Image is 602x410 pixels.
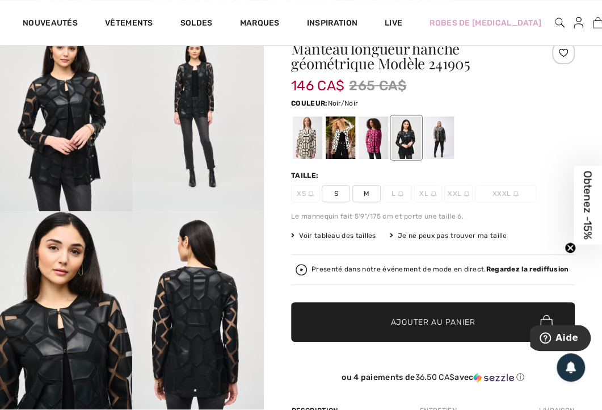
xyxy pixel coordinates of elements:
[391,116,421,159] div: Noir/Noir
[180,18,213,30] a: Soldes
[327,99,358,107] span: Noir/Noir
[240,18,280,30] a: Marques
[385,17,402,29] a: Live
[291,373,575,387] div: ou 4 paiements de36.50 CA$avecSezzle Cliquez pour en savoir plus sur Sezzle
[132,13,264,211] img: Manteau Longueur Hanche G&eacute;om&eacute;trique mod&egrave;le 241905. 2
[23,18,78,30] a: Nouveautés
[513,191,519,196] img: ring-m.svg
[105,18,153,30] a: Vêtements
[414,185,442,202] span: XL
[582,171,595,240] span: Obtenez -15%
[307,18,357,30] span: Inspiration
[530,325,591,353] iframe: Ouvre un widget dans lequel vous pouvez trouver plus d’informations
[574,166,602,245] div: Obtenez -15%Close teaser
[308,191,314,196] img: ring-m.svg
[291,373,575,383] div: ou 4 paiements de avec
[415,373,454,382] span: 36.50 CA$
[352,185,381,202] span: M
[464,191,469,196] img: ring-m.svg
[431,191,436,196] img: ring-m.svg
[390,231,507,241] div: Je ne peux pas trouver ma taille
[398,191,403,196] img: ring-m.svg
[132,211,264,409] img: Manteau Longueur Hanche G&eacute;om&eacute;trique mod&egrave;le 241905. 4
[486,265,569,273] strong: Regardez la rediffusion
[291,211,575,221] div: Le mannequin fait 5'9"/175 cm et porte une taille 6.
[444,185,473,202] span: XXL
[291,66,344,94] span: 146 CA$
[424,116,454,159] div: Gunmetal/black
[311,266,569,273] div: Presenté dans notre événement de mode en direct.
[475,185,536,202] span: XXXL
[359,116,388,159] div: Geranium/black
[291,99,327,107] span: Couleur:
[565,242,576,254] button: Close teaser
[326,116,355,159] div: Vanille/Noir
[293,116,322,159] div: Moonstone/black
[391,316,475,328] span: Ajouter au panier
[291,170,321,181] div: Taille:
[349,76,406,96] span: 265 CA$
[296,264,307,275] img: Regardez la rediffusion
[383,185,411,202] span: L
[430,17,541,29] a: Robes de [MEDICAL_DATA]
[291,302,575,342] button: Ajouter au panier
[565,16,592,30] a: Se connecter
[322,185,350,202] span: S
[291,231,376,241] span: Voir tableau des tailles
[540,315,553,329] img: Bag.svg
[574,16,583,30] img: Mes infos
[291,41,528,71] h1: Manteau longueur hanche géométrique Modèle 241905
[473,373,514,383] img: Sezzle
[291,185,319,202] span: XS
[555,16,565,30] img: recherche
